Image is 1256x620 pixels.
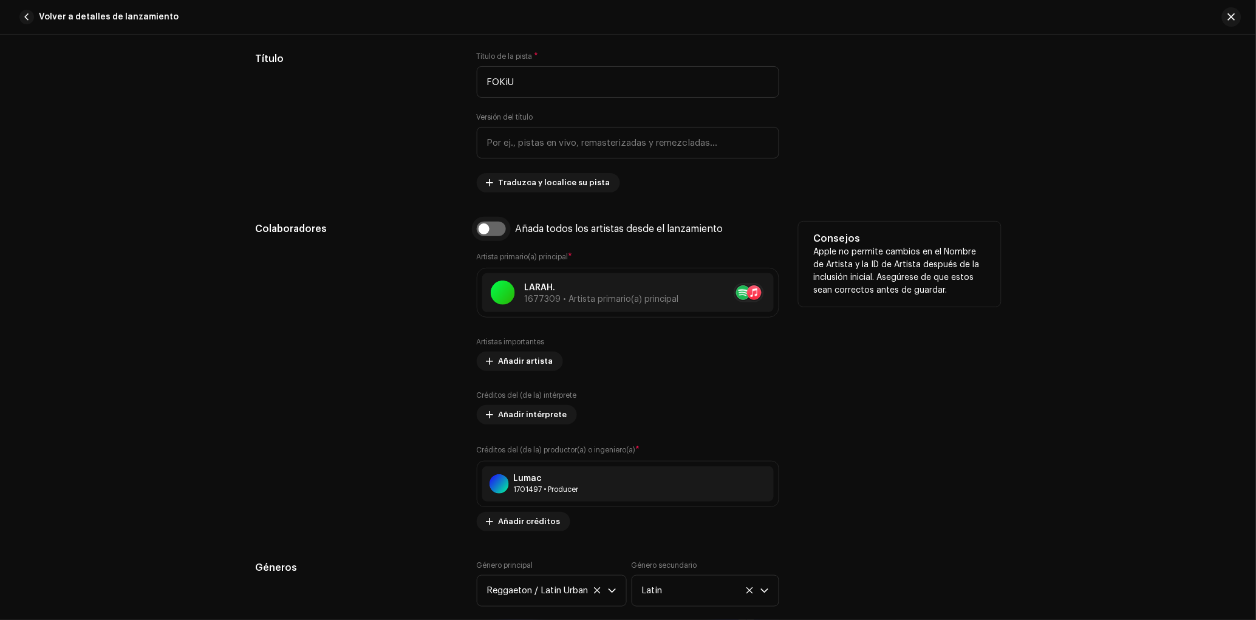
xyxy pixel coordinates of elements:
button: Traduzca y localice su pista [477,173,620,192]
h5: Géneros [255,560,457,575]
span: Reggaeton / Latin Urban [487,576,608,606]
span: Latin [642,576,760,606]
h5: Título [255,52,457,66]
span: Añadir créditos [499,509,561,534]
button: Añadir artista [477,352,563,371]
input: Ingrese el nombre de la pista [477,66,779,98]
small: Créditos del (de la) productor(a) o ingeniero(a) [477,446,636,454]
label: Versión del título [477,112,533,122]
label: Título de la pista [477,52,539,61]
label: Género principal [477,560,533,570]
h5: Colaboradores [255,222,457,236]
button: Añadir créditos [477,512,570,531]
p: Apple no permite cambios en el Nombre de Artista y la ID de Artista después de la inclusión inici... [813,246,986,297]
span: Añadir artista [499,349,553,373]
div: dropdown trigger [608,576,616,606]
p: LARAH. [525,282,679,295]
div: Producer [514,485,579,494]
div: dropdown trigger [760,576,769,606]
h5: Consejos [813,231,986,246]
div: Añada todos los artistas desde el lanzamiento [516,224,723,234]
button: Añadir intérprete [477,405,577,424]
span: Añadir intérprete [499,403,567,427]
label: Créditos del (de la) intérprete [477,390,577,400]
label: Artistas importantes [477,337,545,347]
span: Traduzca y localice su pista [499,171,610,195]
span: 1677309 • Artista primario(a) principal [525,295,679,304]
label: Género secundario [632,560,697,570]
div: Lumac [514,474,579,483]
small: Artista primario(a) principal [477,253,568,261]
input: Por ej., pistas en vivo, remasterizadas y remezcladas... [477,127,779,158]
